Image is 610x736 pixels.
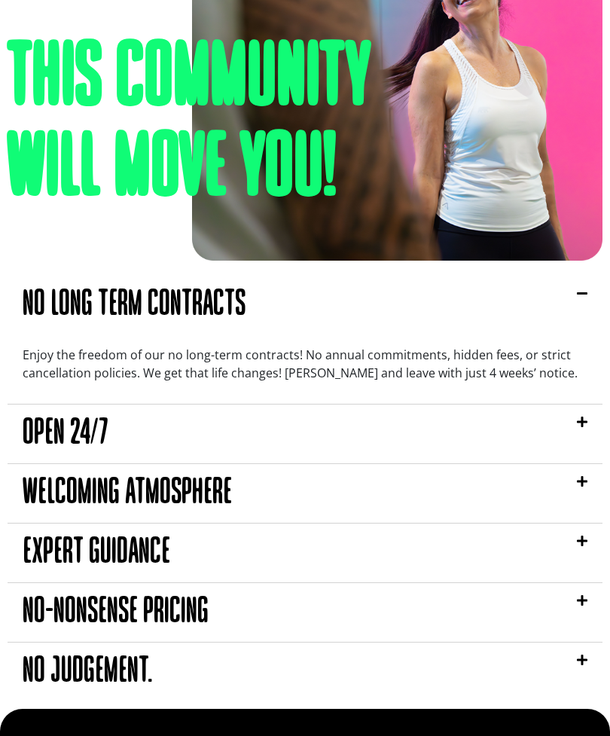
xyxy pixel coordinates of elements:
a: Expert Guidance [23,536,170,570]
div: Expert Guidance [8,524,602,582]
a: No long term contracts [23,289,246,322]
a: No-nonsense pricing [23,596,209,629]
h2: This community will move you! [8,35,424,215]
div: Welcoming Atmosphere [8,464,602,523]
div: No-nonsense pricing [8,583,602,642]
a: No judgement. [23,655,153,689]
div: No judgement. [8,643,602,701]
a: Welcoming Atmosphere [23,477,232,510]
div: No long term contracts [8,276,602,334]
div: Open 24/7 [8,405,602,463]
div: No long term contracts [8,334,602,404]
a: Open 24/7 [23,417,109,450]
p: Enjoy the freedom of our no long-term contracts! No annual commitments, hidden fees, or strict ca... [23,346,587,382]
